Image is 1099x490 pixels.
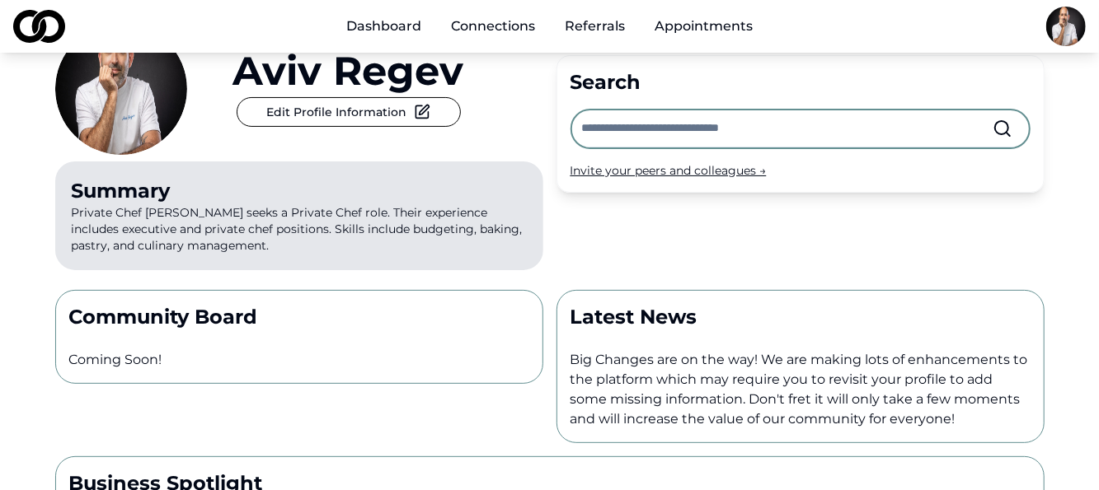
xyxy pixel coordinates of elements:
[69,304,529,330] p: Community Board
[72,178,527,204] div: Summary
[1046,7,1086,46] img: 7c9f7354-d216-4eca-a593-158b3da62616-chef%20photo-profile_picture.jpg
[571,350,1031,429] p: Big Changes are on the way! We are making lots of enhancements to the platform which may require ...
[333,10,434,43] a: Dashboard
[69,350,529,370] p: Coming Soon!
[552,10,638,43] a: Referrals
[237,97,461,127] button: Edit Profile Information
[333,10,766,43] nav: Main
[233,51,464,91] a: Aviv Regev
[55,23,187,155] img: 7c9f7354-d216-4eca-a593-158b3da62616-chef%20photo-profile_picture.jpg
[571,304,1031,330] p: Latest News
[571,69,1031,96] div: Search
[571,162,1031,179] div: Invite your peers and colleagues →
[13,10,65,43] img: logo
[438,10,548,43] a: Connections
[641,10,766,43] a: Appointments
[55,161,543,270] p: Private Chef [PERSON_NAME] seeks a Private Chef role. Their experience includes executive and pri...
